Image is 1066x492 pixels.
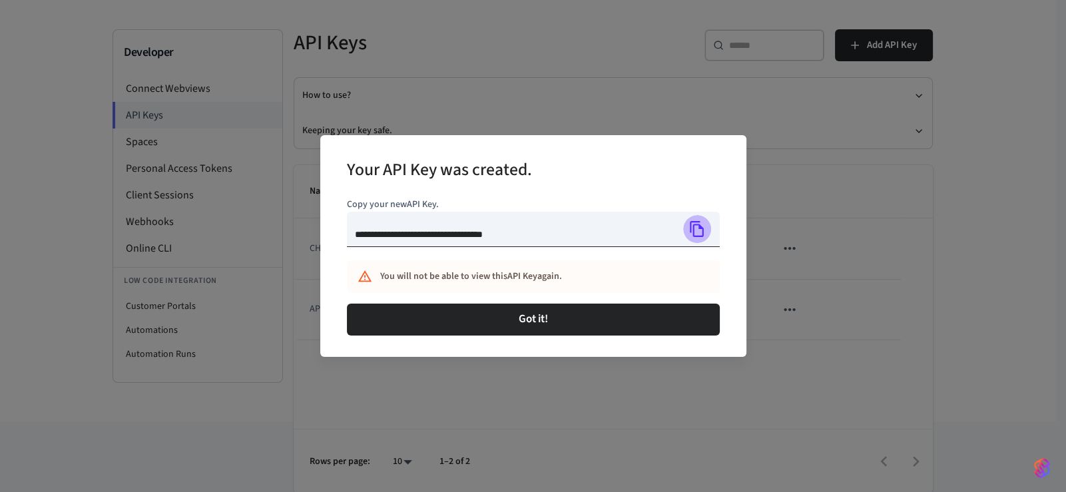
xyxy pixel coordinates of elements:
[380,264,661,289] div: You will not be able to view this API Key again.
[347,198,720,212] p: Copy your new API Key .
[347,304,720,336] button: Got it!
[347,151,532,192] h2: Your API Key was created.
[1034,457,1050,479] img: SeamLogoGradient.69752ec5.svg
[683,215,711,243] button: Copy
